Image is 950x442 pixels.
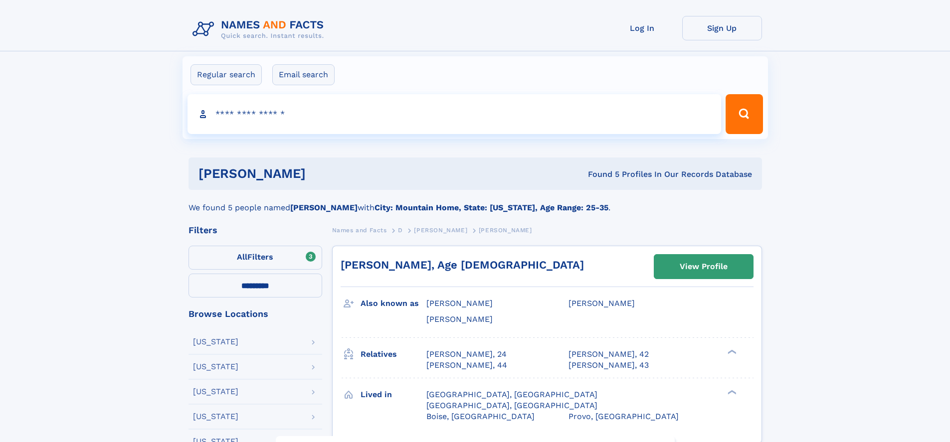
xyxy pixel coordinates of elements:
span: D [398,227,403,234]
div: Browse Locations [189,309,322,318]
a: [PERSON_NAME] [414,224,467,236]
input: search input [188,94,722,134]
a: [PERSON_NAME], Age [DEMOGRAPHIC_DATA] [341,259,584,271]
div: ❯ [725,348,737,355]
span: Provo, [GEOGRAPHIC_DATA] [569,412,679,421]
a: [PERSON_NAME], 42 [569,349,649,360]
span: [GEOGRAPHIC_DATA], [GEOGRAPHIC_DATA] [426,401,597,410]
span: [PERSON_NAME] [569,298,635,308]
h3: Also known as [361,295,426,312]
span: [PERSON_NAME] [414,227,467,234]
a: View Profile [654,255,753,279]
b: [PERSON_NAME] [290,203,358,212]
a: D [398,224,403,236]
label: Regular search [190,64,262,85]
div: Found 5 Profiles In Our Records Database [447,169,752,180]
b: City: Mountain Home, State: [US_STATE], Age Range: 25-35 [375,203,608,212]
a: [PERSON_NAME], 24 [426,349,507,360]
div: ❯ [725,389,737,395]
a: [PERSON_NAME], 44 [426,360,507,371]
span: [PERSON_NAME] [479,227,532,234]
div: View Profile [680,255,728,278]
a: Log In [602,16,682,40]
span: [PERSON_NAME] [426,298,493,308]
label: Filters [189,246,322,270]
div: Filters [189,226,322,235]
div: [US_STATE] [193,338,238,346]
span: [PERSON_NAME] [426,314,493,324]
a: Names and Facts [332,224,387,236]
div: [US_STATE] [193,413,238,421]
span: [GEOGRAPHIC_DATA], [GEOGRAPHIC_DATA] [426,390,597,399]
a: Sign Up [682,16,762,40]
span: Boise, [GEOGRAPHIC_DATA] [426,412,535,421]
label: Email search [272,64,335,85]
h1: [PERSON_NAME] [198,167,447,180]
a: [PERSON_NAME], 43 [569,360,649,371]
div: [US_STATE] [193,363,238,371]
div: We found 5 people named with . [189,190,762,214]
div: [US_STATE] [193,388,238,396]
span: All [237,252,247,262]
button: Search Button [726,94,762,134]
img: Logo Names and Facts [189,16,332,43]
h3: Lived in [361,386,426,403]
h3: Relatives [361,346,426,363]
